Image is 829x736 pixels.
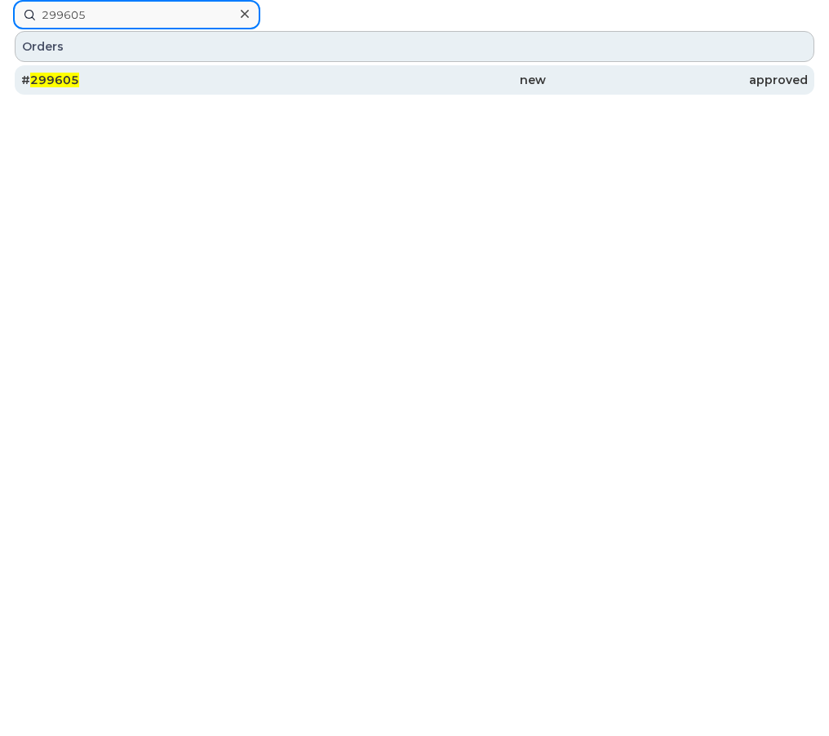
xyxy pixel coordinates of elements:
[15,65,814,95] a: #299605newapproved
[21,72,283,88] div: #
[30,73,79,87] span: 299605
[758,665,817,724] iframe: Messenger Launcher
[283,72,545,88] div: new
[546,72,808,88] div: approved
